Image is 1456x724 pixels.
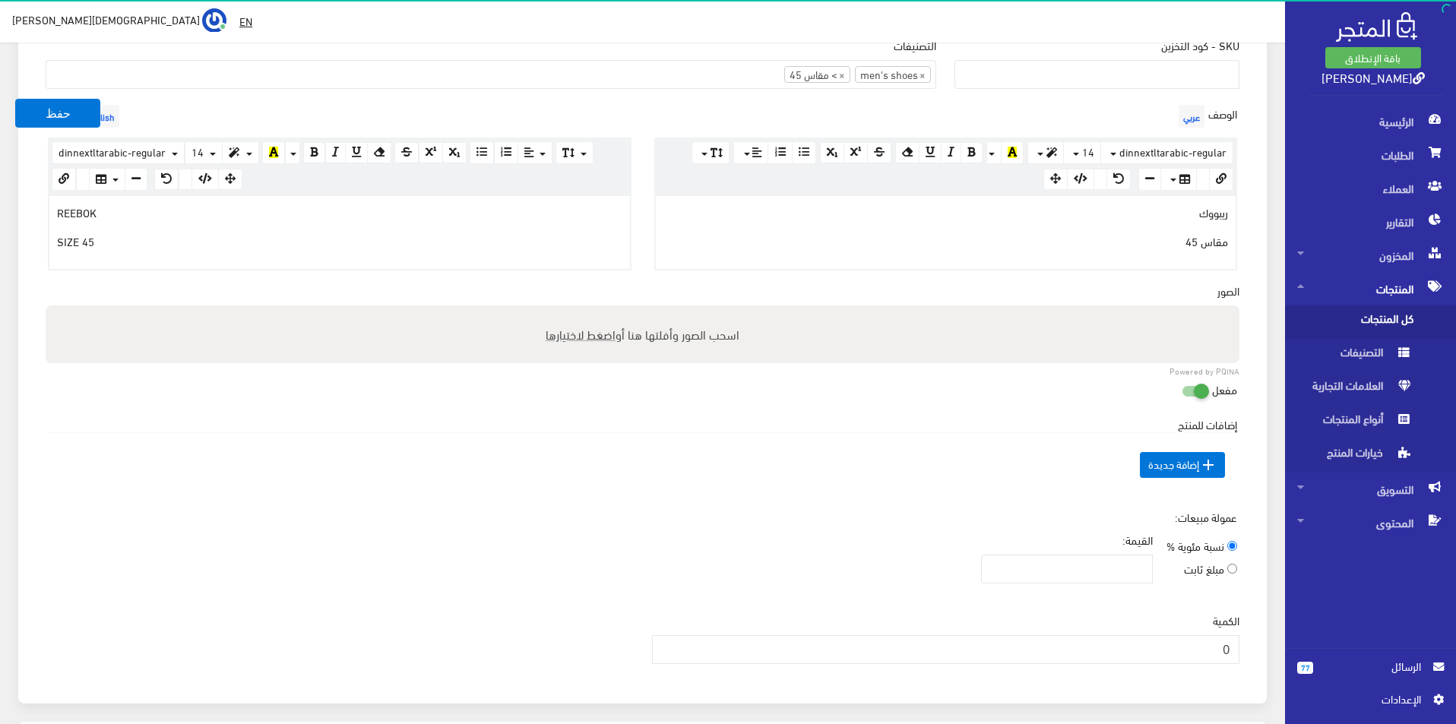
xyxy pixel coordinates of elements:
a: خيارات المنتج [1285,439,1456,473]
label: الوصف [1175,101,1237,131]
span: اﻹعدادات [1309,691,1420,707]
p: SIZE 45 [57,232,622,249]
span: الطلبات [1297,138,1444,172]
a: أنواع المنتجات [1285,406,1456,439]
input: نسبة مئوية % [1227,541,1237,551]
u: EN [239,11,252,30]
label: عمولة مبيعات: [1175,509,1237,526]
input: مبلغ ثابت [1227,564,1237,574]
span: إضافة جديدة [1140,452,1225,478]
a: التقارير [1285,205,1456,239]
span: dinnextltarabic-regular [1119,142,1227,161]
span: الرئيسية [1297,105,1444,138]
span: الرسائل [1325,658,1421,675]
button: حفظ [15,99,100,128]
span: 77 [1297,662,1313,674]
span: كل المنتجات [1297,305,1413,339]
span: نسبة مئوية % [1166,535,1224,556]
a: الرئيسية [1285,105,1456,138]
a: المخزون [1285,239,1456,272]
a: كل المنتجات [1285,305,1456,339]
label: الصور [1217,283,1239,299]
label: اسحب الصور وأفلتها هنا أو [540,319,745,349]
span: اضغط لاختيارها [546,323,616,345]
a: العلامات التجارية [1285,372,1456,406]
label: SKU - كود التخزين [1161,37,1239,54]
span: العملاء [1297,172,1444,205]
iframe: Drift Widget Chat Controller [18,620,76,678]
span: المحتوى [1297,506,1444,539]
a: 77 الرسائل [1297,658,1444,691]
a: المحتوى [1285,506,1456,539]
a: العملاء [1285,172,1456,205]
div: إضافات للمنتج [48,416,1237,498]
a: باقة الإنطلاق [1325,47,1421,68]
a: EN [233,8,258,35]
span: المخزون [1297,239,1444,272]
span: dinnextltarabic-regular [59,142,166,161]
span: خيارات المنتج [1297,439,1413,473]
label: الكمية [1213,612,1239,629]
button: 14 [1063,141,1101,164]
span: 14 [1082,142,1094,161]
span: المنتجات [1297,272,1444,305]
li: > مقاس 45 [784,66,850,83]
img: ... [202,8,226,33]
label: القيمة: [1122,532,1153,549]
span: مبلغ ثابت [1184,558,1224,579]
p: REEBOK [57,204,622,220]
a: Powered by PQINA [1170,368,1239,375]
button: 14 [185,141,223,164]
button: dinnextltarabic-regular [1100,141,1233,164]
span: × [839,67,845,82]
span: عربي [1179,105,1204,128]
label: مفعل [1212,375,1237,404]
span: 14 [191,142,204,161]
a: المنتجات [1285,272,1456,305]
img: . [1336,12,1417,42]
a: التصنيفات [1285,339,1456,372]
span: × [919,67,926,82]
span: العلامات التجارية [1297,372,1413,406]
span: [DEMOGRAPHIC_DATA][PERSON_NAME] [12,10,200,29]
p: ريبووك [663,204,1229,220]
li: men's shoes [855,66,931,83]
span: أنواع المنتجات [1297,406,1413,439]
a: ... [DEMOGRAPHIC_DATA][PERSON_NAME] [12,8,226,32]
p: مقاس 45 [663,232,1229,249]
label: التصنيفات [894,37,936,54]
span: التصنيفات [1297,339,1413,372]
i:  [1199,456,1217,474]
button: dinnextltarabic-regular [52,141,185,164]
span: التقارير [1297,205,1444,239]
a: الطلبات [1285,138,1456,172]
span: التسويق [1297,473,1444,506]
a: [PERSON_NAME] [1321,66,1425,88]
a: اﻹعدادات [1297,691,1444,715]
